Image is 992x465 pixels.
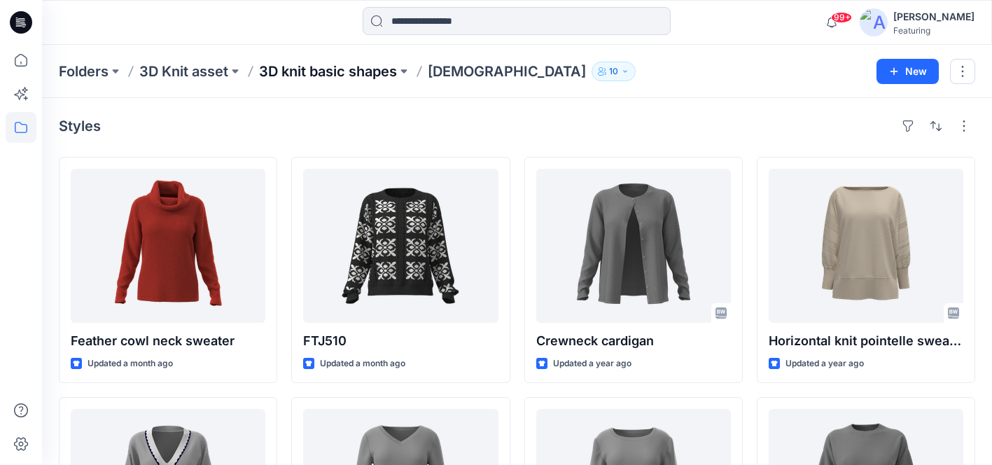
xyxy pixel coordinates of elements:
[592,62,636,81] button: 10
[303,169,498,323] a: FTJ510
[769,331,963,351] p: Horizontal knit pointelle sweater
[860,8,888,36] img: avatar
[876,59,939,84] button: New
[320,356,405,371] p: Updated a month ago
[59,62,109,81] a: Folders
[259,62,397,81] a: 3D knit basic shapes
[893,25,974,36] div: Featuring
[139,62,228,81] a: 3D Knit asset
[71,331,265,351] p: Feather cowl neck sweater
[88,356,173,371] p: Updated a month ago
[536,331,731,351] p: Crewneck cardigan
[769,169,963,323] a: Horizontal knit pointelle sweater
[71,169,265,323] a: Feather cowl neck sweater
[553,356,631,371] p: Updated a year ago
[428,62,586,81] p: [DEMOGRAPHIC_DATA]
[536,169,731,323] a: Crewneck cardigan
[831,12,852,23] span: 99+
[893,8,974,25] div: [PERSON_NAME]
[303,331,498,351] p: FTJ510
[785,356,864,371] p: Updated a year ago
[59,118,101,134] h4: Styles
[609,64,618,79] p: 10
